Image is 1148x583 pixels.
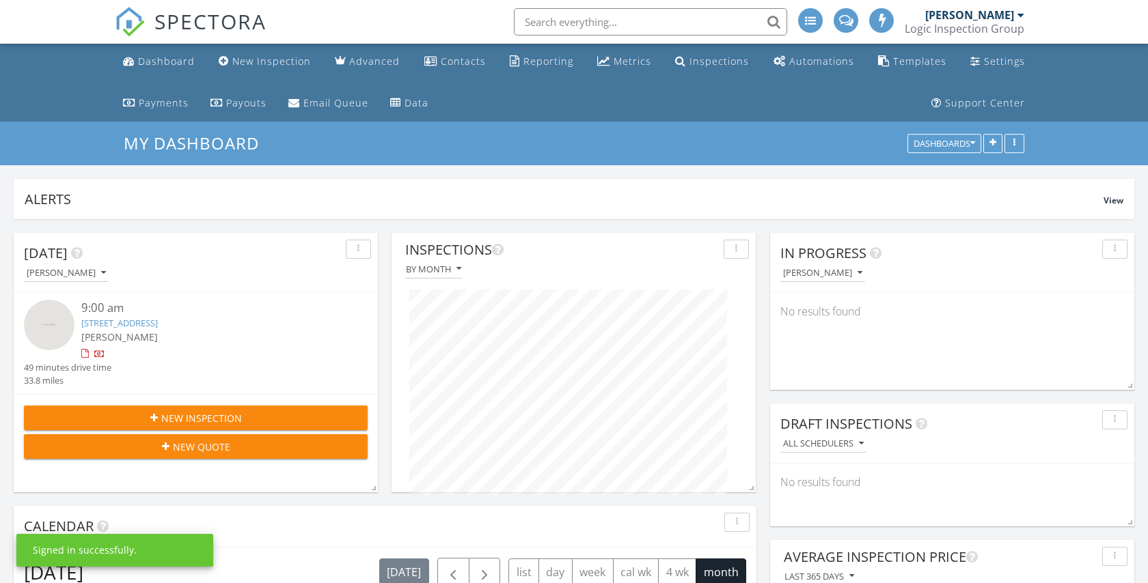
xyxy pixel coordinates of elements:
[24,300,368,387] a: 9:00 am [STREET_ADDRESS] [PERSON_NAME] 49 minutes drive time 33.8 miles
[614,55,651,68] div: Metrics
[419,49,491,74] a: Contacts
[24,517,94,535] span: Calendar
[205,91,272,116] a: Payouts
[789,55,854,68] div: Automations
[329,49,405,74] a: Advanced
[24,434,368,459] button: New Quote
[770,464,1134,500] div: No results found
[514,8,787,35] input: Search everything...
[115,7,145,37] img: The Best Home Inspection Software - Spectora
[907,134,981,154] button: Dashboards
[115,18,266,47] a: SPECTORA
[780,435,866,453] button: All schedulers
[33,543,137,557] div: Signed in successfully.
[592,49,657,74] a: Metrics
[984,55,1025,68] div: Settings
[504,49,579,74] a: Reporting
[926,91,1030,116] a: Support Center
[27,268,106,278] div: [PERSON_NAME]
[689,55,749,68] div: Inspections
[945,96,1025,109] div: Support Center
[783,268,862,278] div: [PERSON_NAME]
[213,49,316,74] a: New Inspection
[770,293,1134,330] div: No results found
[283,91,374,116] a: Email Queue
[81,300,339,317] div: 9:00 am
[914,139,975,149] div: Dashboards
[405,96,428,109] div: Data
[405,240,718,260] div: Inspections
[24,300,74,350] img: streetview
[768,49,860,74] a: Automations (Advanced)
[118,91,194,116] a: Payments
[303,96,368,109] div: Email Queue
[161,411,242,425] span: New Inspection
[24,406,368,430] button: New Inspection
[925,8,1014,22] div: [PERSON_NAME]
[780,414,912,433] span: Draft Inspections
[965,49,1030,74] a: Settings
[783,439,864,449] div: All schedulers
[124,132,271,154] a: My Dashboard
[24,264,109,283] button: [PERSON_NAME]
[226,96,266,109] div: Payouts
[441,55,486,68] div: Contacts
[784,571,854,581] div: Last 365 days
[232,55,311,68] div: New Inspection
[24,361,111,374] div: 49 minutes drive time
[780,264,865,283] button: [PERSON_NAME]
[24,244,68,262] span: [DATE]
[25,190,1104,208] div: Alerts
[873,49,952,74] a: Templates
[1104,195,1123,206] span: View
[893,55,946,68] div: Templates
[81,317,158,329] a: [STREET_ADDRESS]
[139,96,189,109] div: Payments
[406,264,461,274] div: By month
[81,330,158,343] span: [PERSON_NAME]
[24,374,111,387] div: 33.8 miles
[173,440,230,454] span: New Quote
[349,55,400,68] div: Advanced
[138,55,195,68] div: Dashboard
[523,55,573,68] div: Reporting
[905,22,1024,35] div: Logic Inspection Group
[154,7,266,35] span: SPECTORA
[784,547,1097,567] div: Average Inspection Price
[118,49,200,74] a: Dashboard
[405,260,462,279] button: By month
[670,49,754,74] a: Inspections
[385,91,434,116] a: Data
[780,244,866,262] span: In Progress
